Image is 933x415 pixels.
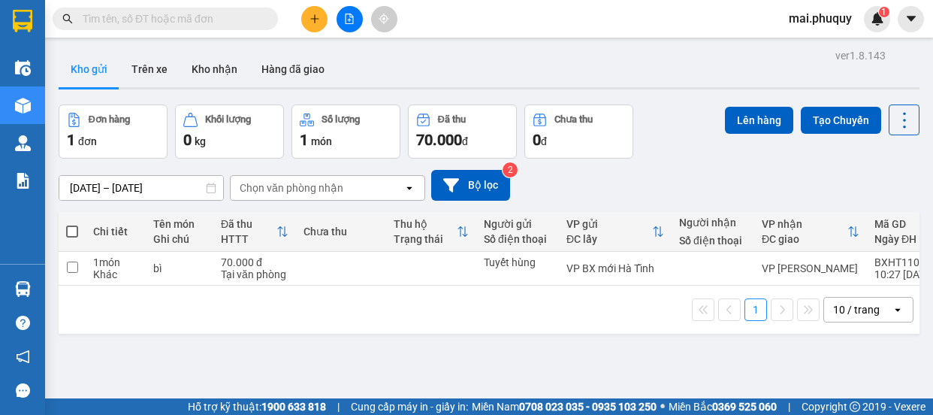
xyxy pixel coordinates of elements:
[15,98,31,114] img: warehouse-icon
[16,350,30,364] span: notification
[221,256,288,268] div: 70.000 đ
[291,105,400,159] button: Số lượng1món
[93,268,138,280] div: Khác
[386,212,476,252] th: Toggle SortBy
[679,235,747,247] div: Số điện thoại
[16,316,30,330] span: question-circle
[712,401,777,413] strong: 0369 525 060
[850,401,860,412] span: copyright
[881,7,886,17] span: 1
[15,173,31,189] img: solution-icon
[337,6,363,32] button: file-add
[213,212,296,252] th: Toggle SortBy
[337,398,340,415] span: |
[472,398,657,415] span: Miền Nam
[762,233,847,245] div: ĐC giao
[762,262,859,274] div: VP [PERSON_NAME]
[524,105,633,159] button: Chưa thu0đ
[744,298,767,321] button: 1
[195,135,206,147] span: kg
[249,51,337,87] button: Hàng đã giao
[351,398,468,415] span: Cung cấp máy in - giấy in:
[462,135,468,147] span: đ
[503,162,518,177] sup: 2
[311,135,332,147] span: món
[175,105,284,159] button: Khối lượng0kg
[221,268,288,280] div: Tại văn phòng
[153,233,206,245] div: Ghi chú
[240,180,343,195] div: Chọn văn phòng nhận
[879,7,889,17] sup: 1
[725,107,793,134] button: Lên hàng
[754,212,867,252] th: Toggle SortBy
[554,114,593,125] div: Chưa thu
[344,14,355,24] span: file-add
[205,114,251,125] div: Khối lượng
[78,135,97,147] span: đơn
[394,218,457,230] div: Thu hộ
[221,218,276,230] div: Đã thu
[559,212,672,252] th: Toggle SortBy
[371,6,397,32] button: aim
[188,398,326,415] span: Hỗ trợ kỹ thuật:
[408,105,517,159] button: Đã thu70.000đ
[431,170,510,201] button: Bộ lọc
[300,131,308,149] span: 1
[833,302,880,317] div: 10 / trang
[484,218,551,230] div: Người gửi
[660,404,665,410] span: ⚪️
[67,131,75,149] span: 1
[183,131,192,149] span: 0
[892,304,904,316] svg: open
[93,256,138,268] div: 1 món
[566,218,652,230] div: VP gửi
[566,233,652,245] div: ĐC lấy
[309,14,320,24] span: plus
[93,226,138,238] div: Chi tiết
[15,60,31,76] img: warehouse-icon
[484,233,551,245] div: Số điện thoại
[762,218,847,230] div: VP nhận
[871,12,884,26] img: icon-new-feature
[16,383,30,398] span: message
[221,233,276,245] div: HTTT
[180,51,249,87] button: Kho nhận
[301,6,328,32] button: plus
[835,47,886,64] div: ver 1.8.143
[438,114,466,125] div: Đã thu
[801,107,881,134] button: Tạo Chuyến
[13,10,32,32] img: logo-vxr
[679,217,747,229] div: Người nhận
[59,105,168,159] button: Đơn hàng1đơn
[519,401,657,413] strong: 0708 023 035 - 0935 103 250
[394,233,457,245] div: Trạng thái
[15,135,31,151] img: warehouse-icon
[904,12,918,26] span: caret-down
[119,51,180,87] button: Trên xe
[566,262,664,274] div: VP BX mới Hà Tĩnh
[59,176,223,200] input: Select a date range.
[484,256,551,268] div: Tuyết hùng
[403,182,415,194] svg: open
[898,6,924,32] button: caret-down
[322,114,360,125] div: Số lượng
[89,114,130,125] div: Đơn hàng
[788,398,790,415] span: |
[533,131,541,149] span: 0
[669,398,777,415] span: Miền Bắc
[153,262,206,274] div: bì
[541,135,547,147] span: đ
[83,11,260,27] input: Tìm tên, số ĐT hoặc mã đơn
[303,226,379,238] div: Chưa thu
[777,9,864,28] span: mai.phuquy
[153,218,206,230] div: Tên món
[261,401,326,413] strong: 1900 633 818
[416,131,462,149] span: 70.000
[62,14,73,24] span: search
[15,281,31,297] img: warehouse-icon
[59,51,119,87] button: Kho gửi
[379,14,389,24] span: aim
